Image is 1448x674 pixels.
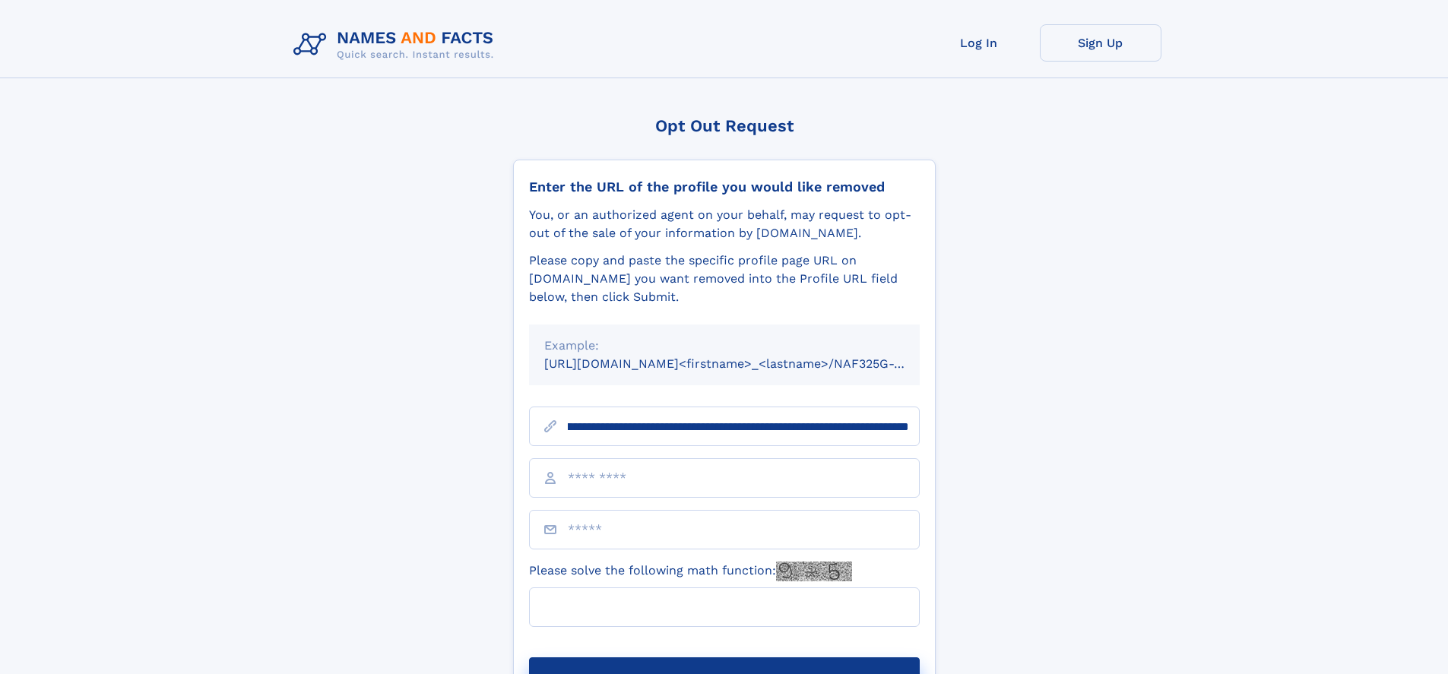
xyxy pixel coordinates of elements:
[513,116,936,135] div: Opt Out Request
[918,24,1040,62] a: Log In
[544,356,949,371] small: [URL][DOMAIN_NAME]<firstname>_<lastname>/NAF325G-xxxxxxxx
[1040,24,1161,62] a: Sign Up
[287,24,506,65] img: Logo Names and Facts
[529,179,920,195] div: Enter the URL of the profile you would like removed
[544,337,905,355] div: Example:
[529,562,852,581] label: Please solve the following math function:
[529,252,920,306] div: Please copy and paste the specific profile page URL on [DOMAIN_NAME] you want removed into the Pr...
[529,206,920,242] div: You, or an authorized agent on your behalf, may request to opt-out of the sale of your informatio...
